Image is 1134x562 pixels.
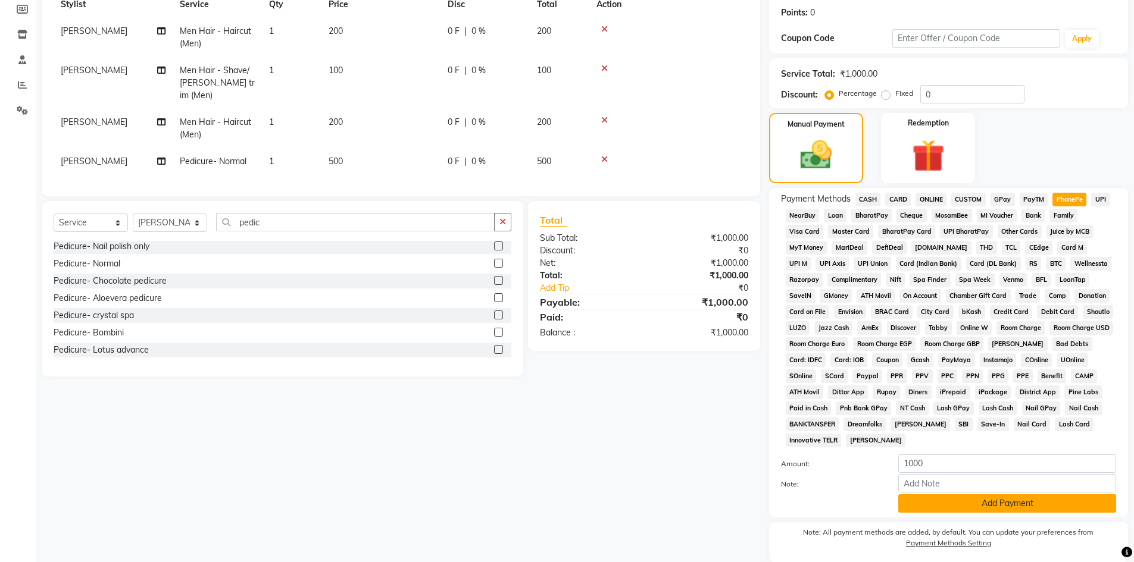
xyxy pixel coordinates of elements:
div: Points: [781,7,808,19]
span: | [464,64,467,77]
span: [PERSON_NAME] [988,337,1048,351]
span: Master Card [828,225,873,238]
span: PPG [988,369,1008,383]
span: [PERSON_NAME] [846,434,905,447]
span: Cheque [896,209,927,222]
span: Pedicure- Normal [180,156,246,167]
span: Other Cards [998,225,1042,238]
span: Room Charge EGP [853,337,916,351]
span: UOnline [1057,353,1088,367]
span: MariDeal [832,241,867,255]
span: SBI [955,417,973,431]
div: Total: [531,269,644,282]
span: Complimentary [827,273,881,287]
span: Bad Debts [1052,337,1092,351]
div: ₹0 [663,282,757,294]
label: Note: All payment methods are added, by default. You can update your preferences from [781,527,1116,553]
span: Jazz Cash [814,321,852,335]
span: [PERSON_NAME] [61,65,127,76]
span: 0 F [448,25,460,37]
span: MyT Money [786,241,827,255]
span: Innovative TELR [786,434,842,447]
span: 200 [537,26,551,36]
span: Comp [1045,289,1070,303]
span: SCard [821,369,848,383]
span: Donation [1074,289,1110,303]
img: _cash.svg [791,137,842,173]
span: THD [976,241,997,255]
div: Pedicure- Bombini [54,326,124,339]
span: 500 [537,156,551,167]
div: ₹0 [644,244,757,257]
span: Nift [886,273,905,287]
span: [PERSON_NAME] [61,156,127,167]
span: [PERSON_NAME] [61,117,127,127]
a: Add Tip [531,282,663,294]
span: Card: IOB [830,353,867,367]
span: Credit Card [990,305,1033,319]
span: Nail GPay [1022,401,1061,415]
span: Pnb Bank GPay [836,401,891,415]
div: ₹1,000.00 [644,269,757,282]
span: CASH [855,193,881,206]
span: Save-In [977,417,1009,431]
span: District App [1016,385,1060,399]
span: UPI M [786,257,811,271]
span: Coupon [872,353,902,367]
span: Benefit [1038,369,1067,383]
img: _gift.svg [902,136,955,176]
span: Family [1049,209,1077,222]
span: ATH Movil [786,385,824,399]
span: Instamojo [980,353,1017,367]
span: 0 % [471,155,486,168]
span: iPackage [975,385,1011,399]
div: Pedicure- crystal spa [54,309,134,322]
span: 200 [537,117,551,127]
div: Pedicure- Chocolate pedicure [54,275,167,287]
span: COnline [1021,353,1052,367]
span: Debit Card [1037,305,1078,319]
span: UPI Axis [816,257,849,271]
div: ₹1,000.00 [644,257,757,269]
div: Discount: [531,244,644,257]
span: CEdge [1025,241,1052,255]
div: ₹0 [644,310,757,324]
span: Nail Card [1014,417,1051,431]
div: Pedicure- Normal [54,258,120,270]
span: Wellnessta [1070,257,1111,271]
span: 100 [537,65,551,76]
span: | [464,25,467,37]
span: 0 F [448,155,460,168]
span: ONLINE [916,193,946,206]
div: ₹1,000.00 [644,326,757,339]
span: BANKTANSFER [786,417,839,431]
div: Payable: [531,295,644,309]
span: UPI BharatPay [940,225,993,238]
span: Gcash [907,353,933,367]
span: iPrepaid [936,385,970,399]
span: Spa Finder [910,273,951,287]
span: Card (Indian Bank) [896,257,961,271]
span: 1 [269,117,274,127]
span: CUSTOM [951,193,986,206]
label: Payment Methods Setting [906,538,991,548]
label: Percentage [839,88,877,99]
span: Lash Cash [979,401,1017,415]
span: Shoutlo [1083,305,1113,319]
span: Room Charge Euro [786,337,849,351]
span: BharatPay Card [878,225,935,238]
span: BFL [1032,273,1051,287]
span: GMoney [820,289,852,303]
span: Razorpay [786,273,823,287]
input: Search or Scan [216,213,495,231]
span: City Card [917,305,954,319]
span: Envision [834,305,866,319]
span: 1 [269,156,274,167]
div: Pedicure- Lotus advance [54,344,149,356]
div: ₹1,000.00 [644,232,757,244]
span: Visa Card [786,225,824,238]
button: Add Payment [898,494,1116,513]
div: Pedicure- Aloevera pedicure [54,292,162,304]
span: 0 F [448,64,460,77]
span: PPC [938,369,958,383]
